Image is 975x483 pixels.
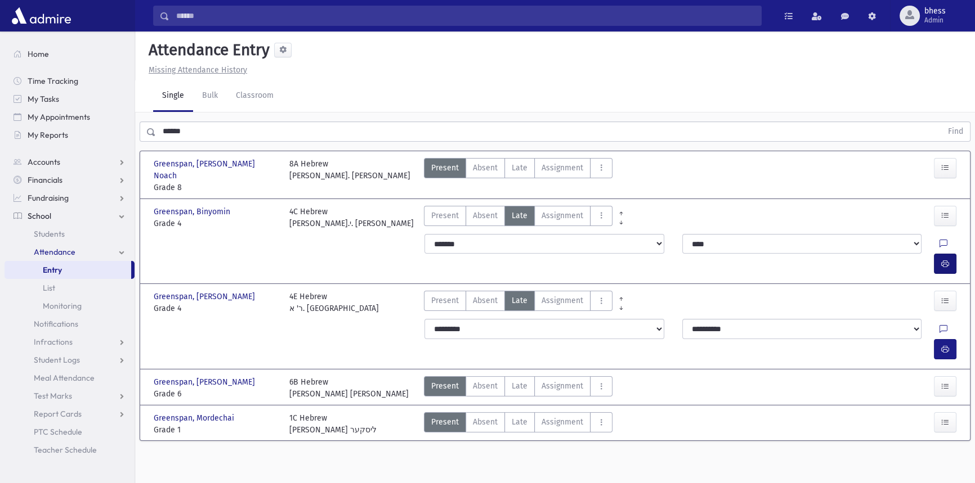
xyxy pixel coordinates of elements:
[512,380,527,392] span: Late
[473,162,498,174] span: Absent
[28,157,60,167] span: Accounts
[34,319,78,329] span: Notifications
[5,189,135,207] a: Fundraising
[154,158,278,182] span: Greenspan, [PERSON_NAME] Noach
[542,295,583,306] span: Assignment
[34,409,82,419] span: Report Cards
[34,247,75,257] span: Attendance
[424,206,612,229] div: AttTypes
[28,211,51,221] span: School
[5,405,135,423] a: Report Cards
[144,65,247,75] a: Missing Attendance History
[289,206,414,229] div: 4C Hebrew [PERSON_NAME].י. [PERSON_NAME]
[144,40,270,60] h5: Attendance Entry
[28,94,59,104] span: My Tasks
[34,445,97,455] span: Teacher Schedule
[5,351,135,369] a: Student Logs
[473,380,498,392] span: Absent
[5,225,135,243] a: Students
[5,315,135,333] a: Notifications
[473,416,498,428] span: Absent
[5,45,135,63] a: Home
[5,126,135,144] a: My Reports
[431,416,459,428] span: Present
[34,391,72,401] span: Test Marks
[289,291,379,314] div: 4E Hebrew ר' א. [GEOGRAPHIC_DATA]
[43,301,82,311] span: Monitoring
[424,376,612,400] div: AttTypes
[512,210,527,222] span: Late
[289,412,377,436] div: 1C Hebrew [PERSON_NAME] ליסקער
[5,72,135,90] a: Time Tracking
[154,218,278,229] span: Grade 4
[28,76,78,86] span: Time Tracking
[941,122,970,141] button: Find
[289,158,410,193] div: 8A Hebrew [PERSON_NAME]. [PERSON_NAME]
[34,427,82,437] span: PTC Schedule
[154,291,257,303] span: Greenspan, [PERSON_NAME]
[542,380,583,392] span: Assignment
[431,295,459,306] span: Present
[5,108,135,126] a: My Appointments
[5,279,135,297] a: List
[34,355,80,365] span: Student Logs
[28,112,90,122] span: My Appointments
[154,182,278,193] span: Grade 8
[473,210,498,222] span: Absent
[154,206,232,218] span: Greenspan, Binyomin
[289,376,409,400] div: 6B Hebrew [PERSON_NAME] [PERSON_NAME]
[149,65,247,75] u: Missing Attendance History
[5,297,135,315] a: Monitoring
[154,424,278,436] span: Grade 1
[5,387,135,405] a: Test Marks
[424,291,612,314] div: AttTypes
[154,412,236,424] span: Greenspan, Mordechai
[154,376,257,388] span: Greenspan, [PERSON_NAME]
[153,80,193,112] a: Single
[5,333,135,351] a: Infractions
[9,4,74,27] img: AdmirePro
[5,441,135,459] a: Teacher Schedule
[193,80,227,112] a: Bulk
[473,295,498,306] span: Absent
[5,261,131,279] a: Entry
[28,49,49,59] span: Home
[542,210,583,222] span: Assignment
[5,423,135,441] a: PTC Schedule
[43,283,55,293] span: List
[542,162,583,174] span: Assignment
[424,412,612,436] div: AttTypes
[542,416,583,428] span: Assignment
[512,162,527,174] span: Late
[431,162,459,174] span: Present
[154,303,278,314] span: Grade 4
[5,207,135,225] a: School
[512,295,527,306] span: Late
[924,7,946,16] span: bhess
[5,171,135,189] a: Financials
[512,416,527,428] span: Late
[34,229,65,239] span: Students
[431,210,459,222] span: Present
[28,175,62,185] span: Financials
[5,90,135,108] a: My Tasks
[431,380,459,392] span: Present
[28,130,68,140] span: My Reports
[5,243,135,261] a: Attendance
[169,6,761,26] input: Search
[924,16,946,25] span: Admin
[43,265,62,275] span: Entry
[227,80,283,112] a: Classroom
[34,373,95,383] span: Meal Attendance
[34,337,73,347] span: Infractions
[5,369,135,387] a: Meal Attendance
[154,388,278,400] span: Grade 6
[28,193,69,203] span: Fundraising
[5,153,135,171] a: Accounts
[424,158,612,193] div: AttTypes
